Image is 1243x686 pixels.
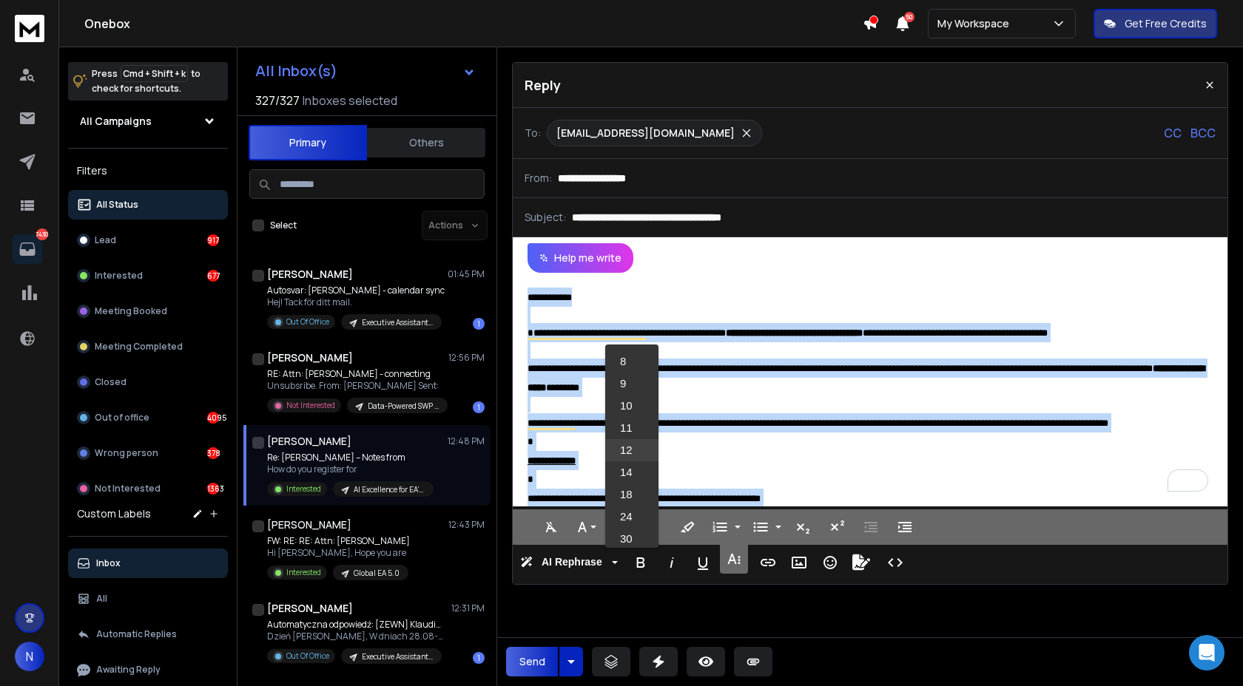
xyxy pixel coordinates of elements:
[95,341,183,353] p: Meeting Completed
[207,447,219,459] div: 378
[68,655,228,685] button: Awaiting Reply
[36,228,48,240] p: 7430
[68,474,228,503] button: Not Interested1363
[95,447,158,459] p: Wrong person
[789,512,817,542] button: Subscript
[847,548,875,577] button: Signature
[451,602,485,614] p: 12:31 PM
[1189,635,1225,670] div: Open Intercom Messenger
[207,270,219,282] div: 677
[605,483,658,506] a: 18
[473,652,485,664] div: 1
[689,548,717,577] button: Underline (⌘U)
[95,270,143,282] p: Interested
[68,160,228,181] h3: Filters
[207,483,219,495] div: 1363
[207,234,219,246] div: 917
[243,56,488,86] button: All Inbox(s)
[95,376,127,388] p: Closed
[525,210,566,225] p: Subject:
[121,65,188,82] span: Cmd + Shift + k
[255,92,300,109] span: 327 / 327
[286,651,329,662] p: Out Of Office
[68,584,228,614] button: All
[13,234,42,264] a: 7430
[537,512,565,542] button: Clear Formatting
[68,106,228,136] button: All Campaigns
[525,75,561,95] p: Reply
[1094,9,1217,38] button: Get Free Credits
[267,452,434,463] p: Re: [PERSON_NAME] – Notes from
[473,318,485,330] div: 1
[207,412,219,424] div: 4095
[267,619,445,631] p: Automatyczna odpowiedź: [ZEWN] Klaudia -
[270,220,297,231] label: Select
[605,439,658,461] a: 12
[1164,124,1182,142] p: CC
[448,435,485,447] p: 12:48 PM
[96,199,138,211] p: All Status
[881,548,909,577] button: Code View
[528,243,633,273] button: Help me write
[68,367,228,397] button: Closed
[286,316,329,327] p: Out Of Office
[15,642,44,671] button: N
[627,548,655,577] button: Bold (⌘B)
[556,126,735,140] p: [EMAIL_ADDRESS][DOMAIN_NAME]
[95,234,116,246] p: Lead
[506,647,558,676] button: Send
[96,593,107,605] p: All
[1190,124,1216,142] p: BCC
[286,400,335,411] p: Not Interested
[605,528,658,550] a: 30
[513,273,1223,506] div: To enrich screen reader interactions, please activate Accessibility in Grammarly extension settings
[448,268,485,280] p: 01:45 PM
[267,296,445,308] p: Hej! Tack för ditt mail.
[267,368,445,380] p: RE: Attn: [PERSON_NAME] - connecting
[68,549,228,578] button: Inbox
[658,548,686,577] button: Italic (⌘I)
[80,114,152,129] h1: All Campaigns
[84,15,863,33] h1: Onebox
[891,512,919,542] button: Increase Indent (⌘])
[68,296,228,326] button: Meeting Booked
[68,225,228,255] button: Lead917
[354,568,400,579] p: Global EA 5.0
[605,395,658,417] a: 10
[267,434,351,449] h1: [PERSON_NAME]
[525,171,552,186] p: From:
[255,64,337,78] h1: All Inbox(s)
[249,125,367,160] button: Primary
[286,567,321,578] p: Interested
[77,506,151,521] h3: Custom Labels
[267,547,410,559] p: Hi [PERSON_NAME], Hope you are
[937,16,1015,31] p: My Workspace
[68,261,228,291] button: Interested677
[823,512,851,542] button: Superscript
[68,190,228,220] button: All Status
[96,557,121,569] p: Inbox
[267,631,445,642] p: Dzień [PERSON_NAME], W dniach 28.08-12.09.2025r.
[68,619,228,649] button: Automatic Replies
[95,412,149,424] p: Out of office
[448,519,485,531] p: 12:43 PM
[286,483,321,495] p: Interested
[605,350,658,373] a: 8
[362,651,433,662] p: Executive Assistant 6.0 - Keynotive
[517,548,621,577] button: AI Rephrase
[904,12,914,22] span: 50
[857,512,885,542] button: Decrease Indent (⌘[)
[1125,16,1207,31] p: Get Free Credits
[267,463,434,475] p: How do you register for
[95,483,161,495] p: Not Interested
[539,556,605,568] span: AI Rephrase
[525,126,541,140] p: To:
[448,352,485,364] p: 12:56 PM
[267,285,445,296] p: Autosvar: [PERSON_NAME] - calendar sync
[96,664,161,676] p: Awaiting Reply
[367,126,485,159] button: Others
[267,380,445,392] p: Unsubsribe. From: [PERSON_NAME] Sent:
[68,403,228,432] button: Out of office4095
